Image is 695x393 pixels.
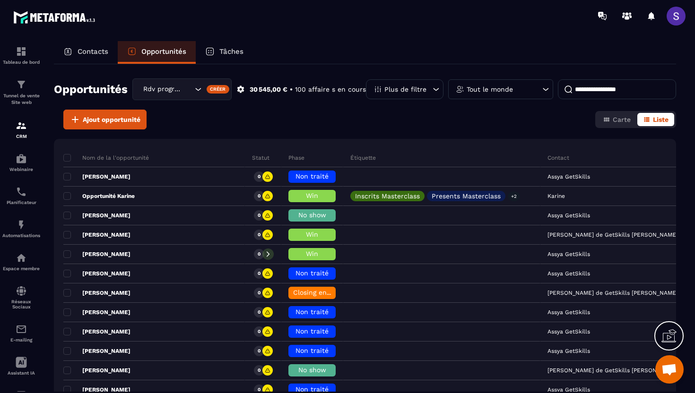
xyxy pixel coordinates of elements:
[295,385,329,393] span: Non traité
[2,146,40,179] a: automationsautomationsWebinaire
[508,191,520,201] p: +2
[355,193,420,199] p: Inscrits Masterclass
[298,211,326,219] span: No show
[63,173,130,180] p: [PERSON_NAME]
[258,251,261,257] p: 0
[132,78,232,100] div: Search for option
[295,172,329,180] span: Non traité
[350,154,376,162] p: Étiquette
[183,84,192,94] input: Search for option
[16,324,27,335] img: email
[637,113,674,126] button: Liste
[63,328,130,335] p: [PERSON_NAME]
[207,85,230,94] div: Créer
[219,47,243,56] p: Tâches
[16,120,27,131] img: formation
[258,193,261,199] p: 0
[432,193,501,199] p: Presents Masterclass
[258,348,261,354] p: 0
[63,250,130,258] p: [PERSON_NAME]
[258,328,261,335] p: 0
[2,278,40,316] a: social-networksocial-networkRéseaux Sociaux
[63,308,130,316] p: [PERSON_NAME]
[250,85,287,94] p: 30 545,00 €
[2,337,40,342] p: E-mailing
[293,289,347,296] span: Closing en cours
[141,84,183,94] span: Rdv programmé
[258,290,261,296] p: 0
[2,266,40,271] p: Espace membre
[2,93,40,106] p: Tunnel de vente Site web
[258,173,261,180] p: 0
[63,270,130,277] p: [PERSON_NAME]
[2,316,40,350] a: emailemailE-mailing
[2,39,40,72] a: formationformationTableau de bord
[290,85,293,94] p: •
[13,9,98,26] img: logo
[2,72,40,113] a: formationformationTunnel de vente Site web
[2,60,40,65] p: Tableau de bord
[384,86,426,93] p: Plus de filtre
[2,134,40,139] p: CRM
[2,299,40,309] p: Réseaux Sociaux
[295,85,366,94] p: 100 affaire s en cours
[2,212,40,245] a: automationsautomationsAutomatisations
[63,367,130,374] p: [PERSON_NAME]
[258,270,261,277] p: 0
[83,115,140,124] span: Ajout opportunité
[63,154,149,162] p: Nom de la l'opportunité
[54,41,118,64] a: Contacts
[63,192,135,200] p: Opportunité Karine
[306,192,318,199] span: Win
[252,154,269,162] p: Statut
[16,46,27,57] img: formation
[78,47,108,56] p: Contacts
[258,231,261,238] p: 0
[16,252,27,264] img: automations
[16,186,27,197] img: scheduler
[2,200,40,205] p: Planificateur
[306,250,318,257] span: Win
[63,347,130,355] p: [PERSON_NAME]
[2,370,40,376] p: Assistant IA
[63,289,130,297] p: [PERSON_NAME]
[2,179,40,212] a: schedulerschedulerPlanificateur
[63,212,130,219] p: [PERSON_NAME]
[295,327,329,335] span: Non traité
[258,367,261,374] p: 0
[295,308,329,316] span: Non traité
[16,153,27,164] img: automations
[2,245,40,278] a: automationsautomationsEspace membre
[306,231,318,238] span: Win
[16,219,27,231] img: automations
[288,154,304,162] p: Phase
[141,47,186,56] p: Opportunités
[2,167,40,172] p: Webinaire
[16,285,27,297] img: social-network
[63,110,147,129] button: Ajout opportunité
[2,233,40,238] p: Automatisations
[613,116,631,123] span: Carte
[2,350,40,383] a: Assistant IA
[547,154,569,162] p: Contact
[655,355,684,384] div: Ouvrir le chat
[196,41,253,64] a: Tâches
[2,113,40,146] a: formationformationCRM
[295,269,329,277] span: Non traité
[258,309,261,316] p: 0
[54,80,128,99] h2: Opportunités
[467,86,513,93] p: Tout le monde
[16,79,27,90] img: formation
[63,231,130,239] p: [PERSON_NAME]
[295,347,329,354] span: Non traité
[653,116,669,123] span: Liste
[258,386,261,393] p: 0
[118,41,196,64] a: Opportunités
[597,113,636,126] button: Carte
[258,212,261,219] p: 0
[298,366,326,374] span: No show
